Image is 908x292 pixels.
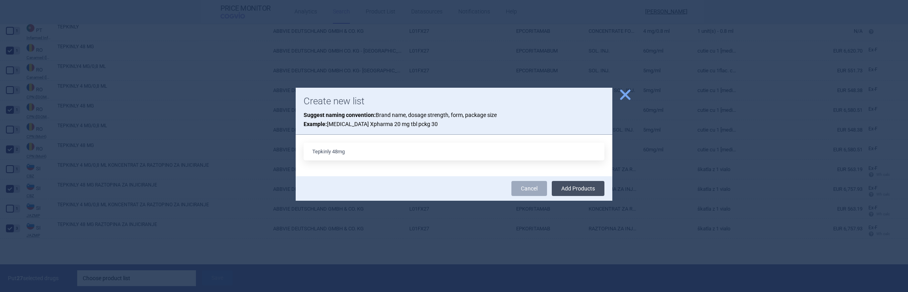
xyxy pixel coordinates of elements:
[304,112,376,118] strong: Suggest naming convention:
[304,111,604,128] p: Brand name, dosage strength, form, package size [MEDICAL_DATA] Xpharma 20 mg tbl pckg 30
[511,181,547,196] a: Cancel
[552,181,604,196] button: Add Products
[304,121,327,127] strong: Example:
[304,143,604,160] input: List name
[304,96,604,107] h1: Create new list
